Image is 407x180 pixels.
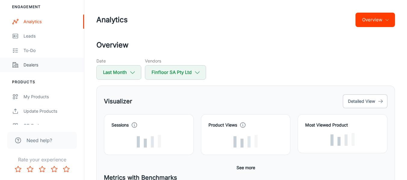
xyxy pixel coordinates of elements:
[5,156,79,163] p: Rate your experience
[111,122,129,128] h4: Sessions
[23,122,78,129] div: QR Codes
[96,40,395,50] h2: Overview
[208,122,237,128] h4: Product Views
[27,137,52,144] span: Need help?
[330,133,355,146] img: Loading
[305,122,380,128] h4: Most Viewed Product
[24,163,36,175] button: Rate 2 star
[233,135,258,148] img: Loading
[96,14,128,25] h1: Analytics
[36,163,48,175] button: Rate 3 star
[343,94,387,108] button: Detailed View
[23,18,78,25] div: Analytics
[23,47,78,54] div: To-do
[23,62,78,68] div: Dealers
[137,135,161,148] img: Loading
[104,97,132,106] h5: Visualizer
[48,163,60,175] button: Rate 4 star
[96,65,141,80] button: Last Month
[23,33,78,39] div: Leads
[234,162,258,173] button: See more
[96,58,141,64] h5: Date
[355,13,395,27] button: Overview
[12,163,24,175] button: Rate 1 star
[60,163,72,175] button: Rate 5 star
[23,93,78,100] div: My Products
[145,58,206,64] h5: Vendors
[23,108,78,114] div: Update Products
[145,65,206,80] button: Finfloor SA Pty Ltd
